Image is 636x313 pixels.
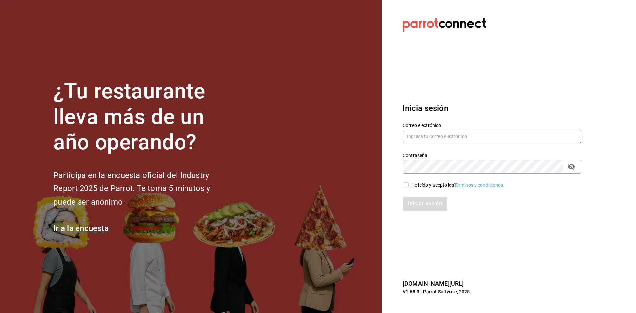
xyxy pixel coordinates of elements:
[53,79,232,155] h1: ¿Tu restaurante lleva más de un año operando?
[403,102,581,114] h3: Inicia sesión
[403,288,581,295] p: V1.68.3 - Parrot Software, 2025.
[403,130,581,143] input: Ingresa tu correo electrónico
[53,169,232,209] h2: Participa en la encuesta oficial del Industry Report 2025 de Parrot. Te toma 5 minutos y puede se...
[454,183,504,188] a: Términos y condiciones.
[403,123,581,128] label: Correo electrónico
[566,161,577,172] button: passwordField
[53,224,109,233] a: Ir a la encuesta
[403,153,581,158] label: Contraseña
[411,182,504,189] div: He leído y acepto los
[403,280,464,287] a: [DOMAIN_NAME][URL]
